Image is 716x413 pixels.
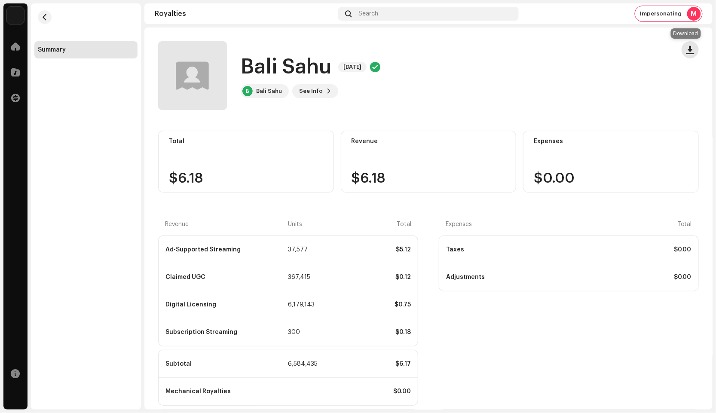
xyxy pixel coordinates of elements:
div: Digital Licensing [165,301,286,308]
div: Expenses [446,221,568,228]
div: $6.17 [314,361,411,367]
div: 6,179,143 [288,301,312,308]
re-o-card-value: Total [158,131,334,193]
img: 10d72f0b-d06a-424f-aeaa-9c9f537e57b6 [7,7,24,24]
button: See Info [292,84,338,98]
div: Revenue [352,138,506,145]
div: Units [288,221,313,228]
div: $0.00 [289,388,411,395]
div: Total [314,221,411,228]
div: 300 [288,329,312,336]
div: $0.00 [570,246,692,253]
span: [DATE] [338,62,367,72]
div: $5.12 [314,246,411,253]
div: Royalties [155,10,335,17]
div: $0.18 [314,329,411,336]
div: Claimed UGC [165,274,287,281]
div: $0.12 [314,274,411,281]
div: $0.00 [570,274,692,281]
div: Summary [38,46,66,53]
div: Total [169,138,323,145]
div: M [687,7,701,21]
div: Subtotal [165,361,286,367]
span: Search [358,10,378,17]
div: 6,584,435 [288,361,312,367]
h1: Bali Sahu [241,53,331,81]
re-o-card-value: Revenue [341,131,517,193]
div: Total [570,221,692,228]
div: Bali Sahu [256,88,282,95]
div: 367,415 [288,274,312,281]
div: 37,577 [288,246,312,253]
div: Adjustments [446,274,568,281]
div: Taxes [446,246,568,253]
div: Expenses [534,138,688,145]
div: $0.75 [314,301,411,308]
div: Mechanical Royalties [165,388,288,395]
re-m-nav-item: Summary [34,41,138,58]
span: See Info [299,83,323,100]
div: Revenue [165,221,287,228]
div: Ad-Supported Streaming [165,246,287,253]
re-o-card-value: Expenses [523,131,699,193]
div: Subscription Streaming [165,329,287,336]
span: Impersonating [640,10,682,17]
div: B [242,86,253,96]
